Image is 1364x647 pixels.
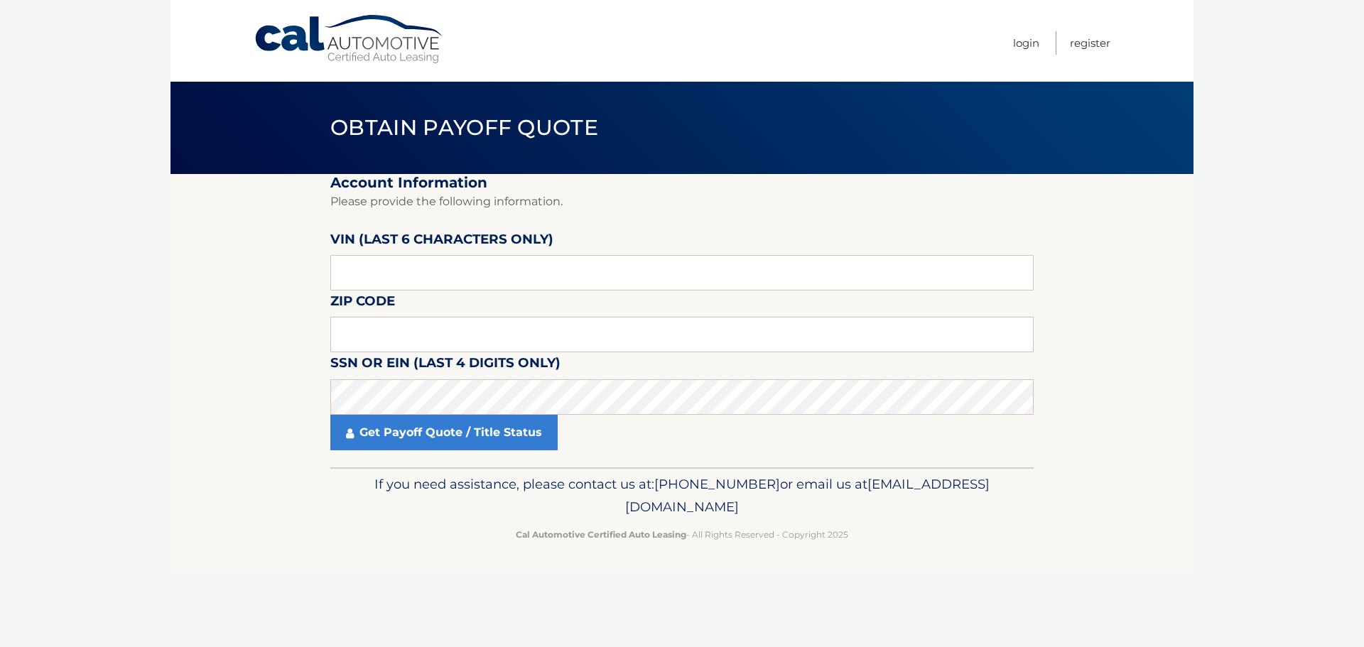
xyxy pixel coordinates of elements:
p: - All Rights Reserved - Copyright 2025 [340,527,1024,542]
label: SSN or EIN (last 4 digits only) [330,352,561,379]
p: Please provide the following information. [330,192,1034,212]
h2: Account Information [330,174,1034,192]
a: Register [1070,31,1110,55]
span: Obtain Payoff Quote [330,114,598,141]
p: If you need assistance, please contact us at: or email us at [340,473,1024,518]
strong: Cal Automotive Certified Auto Leasing [516,529,686,540]
a: Cal Automotive [254,14,445,65]
span: [PHONE_NUMBER] [654,476,780,492]
label: Zip Code [330,290,395,317]
label: VIN (last 6 characters only) [330,229,553,255]
a: Get Payoff Quote / Title Status [330,415,558,450]
a: Login [1013,31,1039,55]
